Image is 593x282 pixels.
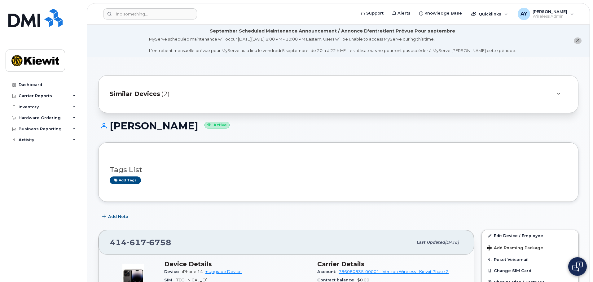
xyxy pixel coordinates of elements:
h3: Carrier Details [317,260,463,268]
span: Account [317,269,339,274]
button: Change SIM Card [482,265,578,276]
a: Add tags [110,176,141,184]
a: Edit Device / Employee [482,230,578,241]
span: 617 [127,238,146,247]
span: 414 [110,238,171,247]
button: Add Roaming Package [482,241,578,254]
button: Add Note [98,211,134,222]
a: + Upgrade Device [205,269,242,274]
span: Last updated [416,240,445,245]
span: iPhone 14 [182,269,203,274]
span: (2) [161,89,169,98]
h3: Device Details [164,260,310,268]
a: 786080835-00001 - Verizon Wireless - Kiewit Phase 2 [339,269,449,274]
small: Active [204,122,230,129]
h1: [PERSON_NAME] [98,120,578,131]
span: [DATE] [445,240,459,245]
div: September Scheduled Maintenance Announcement / Annonce D'entretient Prévue Pour septembre [210,28,455,34]
button: close notification [574,37,582,44]
h3: Tags List [110,166,567,174]
span: 6758 [146,238,171,247]
span: Device [164,269,182,274]
span: Add Note [108,214,128,219]
button: Reset Voicemail [482,254,578,265]
span: Similar Devices [110,89,160,98]
img: Open chat [572,262,583,271]
div: MyServe scheduled maintenance will occur [DATE][DATE] 8:00 PM - 10:00 PM Eastern. Users will be u... [149,36,516,54]
span: Add Roaming Package [487,245,543,251]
